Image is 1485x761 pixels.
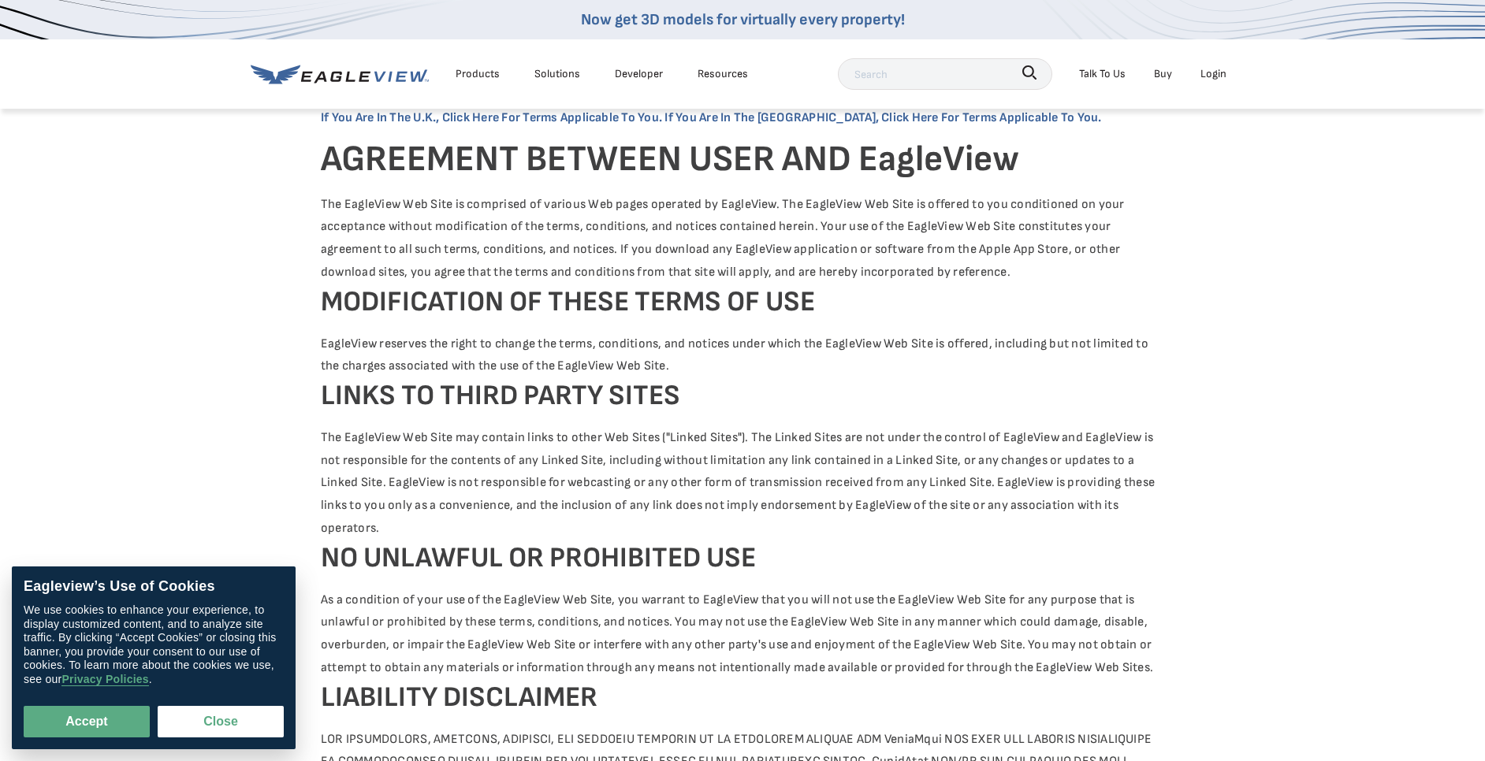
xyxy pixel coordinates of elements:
a: If you are in the [GEOGRAPHIC_DATA], click here for terms applicable to you. [664,110,1101,126]
div: Login [1200,64,1226,84]
div: Talk To Us [1079,64,1126,84]
a: If you are in the U.K., click here for terms applicable to you. [321,110,662,126]
button: Close [158,706,284,737]
div: Resources [698,64,748,84]
div: We use cookies to enhance your experience, to display customized content, and to analyze site tra... [24,603,284,686]
a: Privacy Policies [61,673,148,686]
button: Accept [24,706,150,737]
a: Buy [1154,64,1172,84]
h4: MODIFICATION OF THESE TERMS OF USE [321,284,1164,321]
h4: LINKS TO THIRD PARTY SITES [321,378,1164,415]
h4: NO UNLAWFUL OR PROHIBITED USE [321,540,1164,577]
a: Developer [615,64,663,84]
h3: AGREEMENT BETWEEN USER AND EagleView [321,138,1164,181]
h4: LIABILITY DISCLAIMER [321,680,1164,717]
div: Products [456,64,500,84]
input: Search [838,58,1052,90]
div: Solutions [534,64,580,84]
a: Now get 3D models for virtually every property! [581,10,905,29]
div: Eagleview’s Use of Cookies [24,578,284,596]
